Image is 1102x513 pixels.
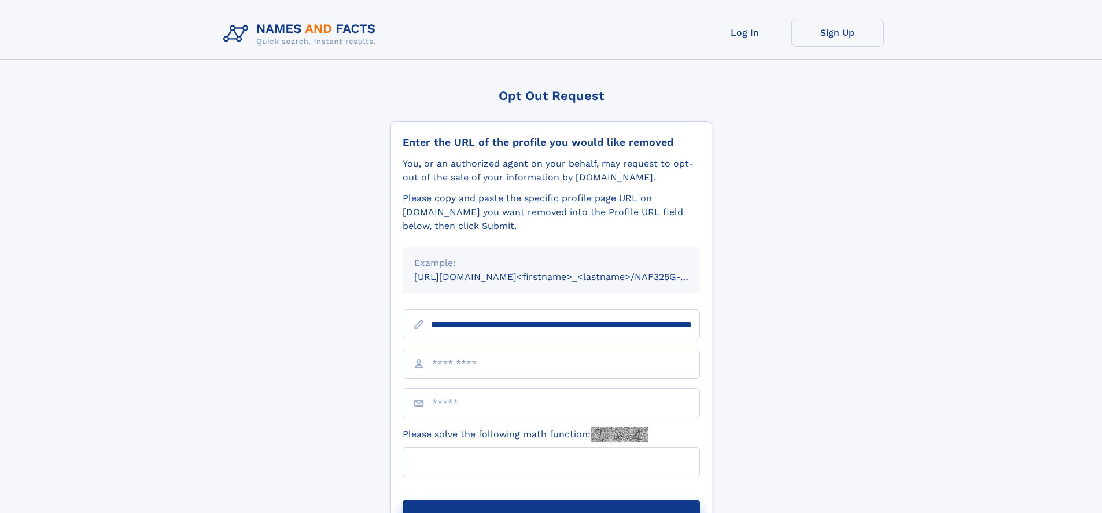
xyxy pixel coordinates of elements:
[403,157,700,184] div: You, or an authorized agent on your behalf, may request to opt-out of the sale of your informatio...
[390,88,712,103] div: Opt Out Request
[414,271,722,282] small: [URL][DOMAIN_NAME]<firstname>_<lastname>/NAF325G-xxxxxxxx
[791,19,884,47] a: Sign Up
[414,256,688,270] div: Example:
[403,427,648,442] label: Please solve the following math function:
[403,136,700,149] div: Enter the URL of the profile you would like removed
[699,19,791,47] a: Log In
[219,19,385,50] img: Logo Names and Facts
[403,191,700,233] div: Please copy and paste the specific profile page URL on [DOMAIN_NAME] you want removed into the Pr...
